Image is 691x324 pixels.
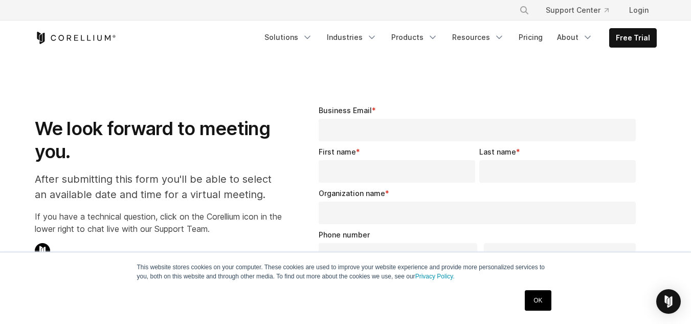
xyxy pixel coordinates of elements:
a: Login [621,1,657,19]
a: OK [525,290,551,311]
p: If you have a technical question, click on the Corellium icon in the lower right to chat live wit... [35,210,282,235]
a: Solutions [258,28,319,47]
button: Search [515,1,533,19]
div: Navigation Menu [258,28,657,48]
a: Resources [446,28,510,47]
h1: We look forward to meeting you. [35,117,282,163]
a: Privacy Policy. [415,273,455,280]
span: Last name [479,147,516,156]
a: About [551,28,599,47]
p: After submitting this form you'll be able to select an available date and time for a virtual meet... [35,171,282,202]
a: Corellium Home [35,32,116,44]
div: Open Intercom Messenger [656,289,681,314]
span: Phone number [319,230,370,239]
a: Free Trial [610,29,656,47]
div: Navigation Menu [507,1,657,19]
a: Support Center [538,1,617,19]
span: Business Email [319,106,372,115]
span: First name [319,147,356,156]
p: This website stores cookies on your computer. These cookies are used to improve your website expe... [137,263,554,281]
img: Corellium Chat Icon [35,243,50,258]
span: Organization name [319,189,385,198]
a: Pricing [512,28,549,47]
a: Products [385,28,444,47]
a: Industries [321,28,383,47]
